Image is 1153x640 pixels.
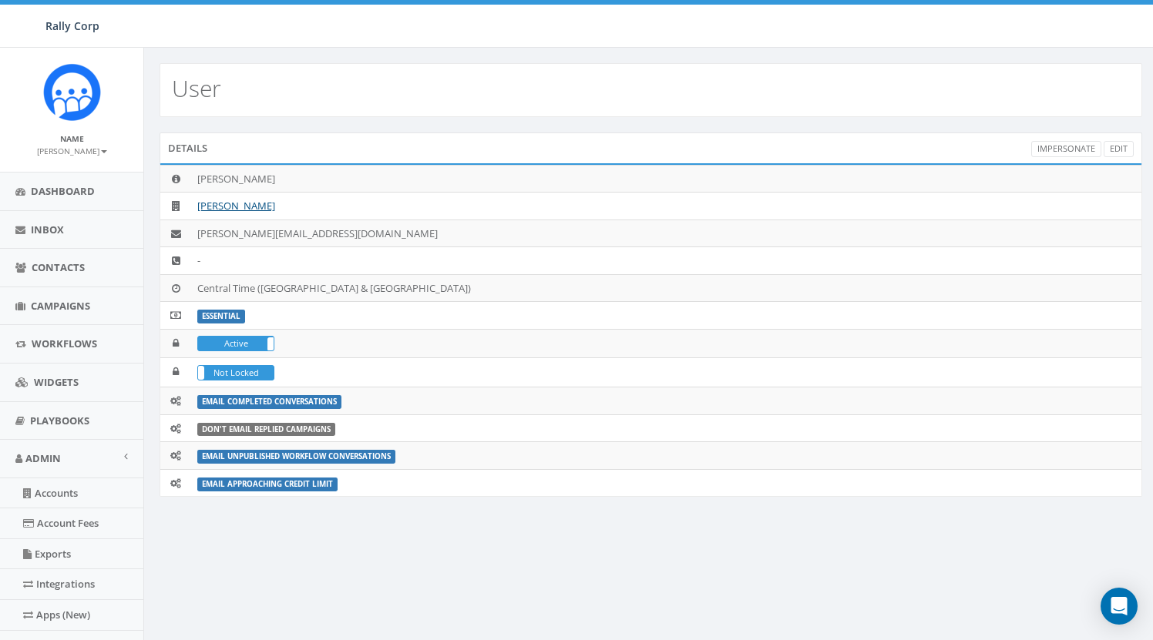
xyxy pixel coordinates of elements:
span: Inbox [31,223,64,236]
div: ActiveIn Active [197,336,274,351]
label: ESSENTIAL [197,310,245,323]
div: Details [160,132,1142,163]
td: Central Time ([GEOGRAPHIC_DATA] & [GEOGRAPHIC_DATA]) [191,274,1141,302]
small: Name [60,133,84,144]
label: Active [198,337,274,350]
div: Open Intercom Messenger [1101,588,1138,625]
small: [PERSON_NAME] [37,146,107,156]
label: Not Locked [198,366,274,380]
span: Playbooks [30,414,89,427]
td: - [191,247,1141,275]
label: Email Completed Conversations [197,395,341,409]
label: Email Approaching Credit Limit [197,477,338,491]
td: [PERSON_NAME][EMAIL_ADDRESS][DOMAIN_NAME] [191,219,1141,247]
span: Rally Corp [45,18,99,33]
td: [PERSON_NAME] [191,165,1141,193]
span: Widgets [34,375,79,389]
label: Email Unpublished Workflow Conversations [197,450,395,464]
span: Dashboard [31,184,95,198]
a: Edit [1104,141,1134,157]
label: Don't Email Replied Campaigns [197,423,335,437]
img: Icon_1.png [43,63,101,121]
a: Impersonate [1031,141,1101,157]
span: Admin [25,451,61,465]
a: [PERSON_NAME] [197,199,275,213]
a: [PERSON_NAME] [37,143,107,157]
div: LockedNot Locked [197,365,274,380]
h2: User [172,75,221,101]
span: Campaigns [31,299,90,313]
span: Contacts [32,260,85,274]
span: Workflows [32,337,97,350]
